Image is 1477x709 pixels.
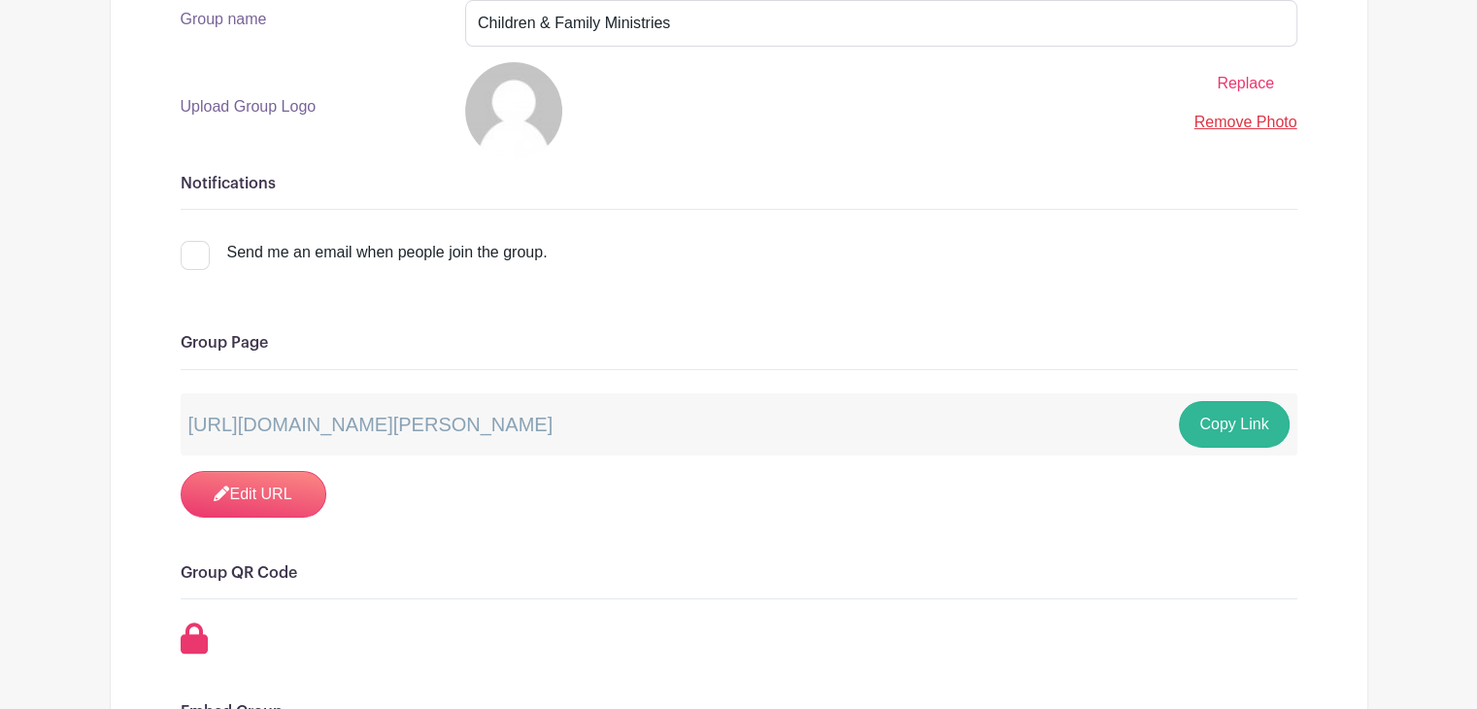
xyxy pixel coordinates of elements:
[465,62,562,159] img: default-ce2991bfa6775e67f084385cd625a349d9dcbb7a52a09fb2fda1e96e2d18dcdb.png
[227,241,548,264] div: Send me an email when people join the group.
[181,564,1297,583] h6: Group QR Code
[181,334,1297,353] h6: Group Page
[1194,114,1297,130] a: Remove Photo
[181,175,1297,193] h6: Notifications
[188,410,554,439] p: [URL][DOMAIN_NAME][PERSON_NAME]
[1179,401,1289,448] button: Copy Link
[1217,75,1274,91] span: Replace
[181,8,267,31] label: Group name
[181,471,326,518] a: Edit URL
[181,95,317,118] label: Upload Group Logo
